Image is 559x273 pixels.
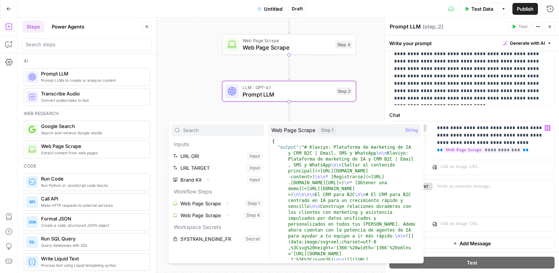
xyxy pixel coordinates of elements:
[467,259,477,266] span: Test
[183,127,261,134] input: Search
[253,3,287,15] button: Untitled
[243,43,332,52] span: Web Page Scrape
[389,238,555,249] button: Add Message
[172,198,264,209] button: Select variable Web Page Scrape
[41,195,144,202] span: Call API
[41,70,144,77] span: Prompt LLM
[172,209,264,221] button: Select variable Web Page Scrape
[41,222,144,228] span: Create a valid, structured JSON object
[172,150,264,162] button: Select variable URL ORI
[336,87,352,95] div: Step 2
[288,8,290,33] g: Edge from step_1 to step_4
[41,182,144,188] span: Run Python or JavaScript code blocks
[460,240,491,247] span: Add Message
[172,186,264,198] p: Workflow Steps
[390,23,421,30] textarea: Prompt LLM
[172,174,264,186] button: Select variable Brand Kit
[41,262,144,268] span: Process text using Liquid templating syntax
[41,150,144,156] span: Extract content from web pages
[172,233,264,245] button: Select variable SYSTRAN_ENGINE_FR
[243,90,332,98] span: Prompt LLM
[41,130,144,136] span: Search and retrieve Google results
[243,84,332,91] span: LLM · GPT-4.1
[41,122,144,130] span: Google Search
[41,90,144,97] span: Transcribe Audio
[405,127,418,134] span: String
[318,127,336,134] div: Step 1
[41,97,144,103] span: Convert audio/video to text
[22,21,44,33] button: Steps
[47,21,89,33] button: Power Agents
[460,3,498,15] button: Test Data
[517,5,533,13] span: Publish
[24,163,150,169] div: Code
[26,41,148,48] input: Search steps
[518,23,528,30] span: Test
[508,22,531,31] button: Test
[222,34,356,55] div: Web Page ScrapeWeb Page ScrapeStep 4
[385,36,559,51] div: Write your prompt
[512,3,538,15] button: Publish
[389,257,555,269] button: Test
[41,175,144,182] span: Run Code
[41,202,144,208] span: Make HTTP requests to external services
[471,5,493,13] span: Test Data
[389,111,555,119] label: Chat
[41,77,144,83] span: Prompt LLMs to create or analyze content
[390,180,427,232] div: assistant
[288,55,290,80] g: Edge from step_4 to step_2
[222,81,356,101] div: LLM · GPT-4.1Prompt LLMStep 2
[243,37,332,44] span: Web Page Scrape
[41,235,144,242] span: Run SQL Query
[172,138,264,150] p: Inputs
[24,58,150,64] div: Ai
[292,6,303,12] span: Draft
[41,215,144,222] span: Format JSON
[510,40,545,47] span: Generate with AI
[288,102,290,127] g: Edge from step_2 to step_3
[500,38,555,48] button: Generate with AI
[172,221,264,233] p: Workspace Secrets
[41,142,144,150] span: Web Page Scrape
[41,255,144,262] span: Write Liquid Text
[172,162,264,174] button: Select variable URL TARGET
[41,242,144,248] span: Query databases with SQL
[24,110,150,117] div: Web research
[423,23,443,30] span: ( step_2 )
[264,5,282,13] span: Untitled
[271,127,315,134] span: Web Page Scrape
[335,41,352,48] div: Step 4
